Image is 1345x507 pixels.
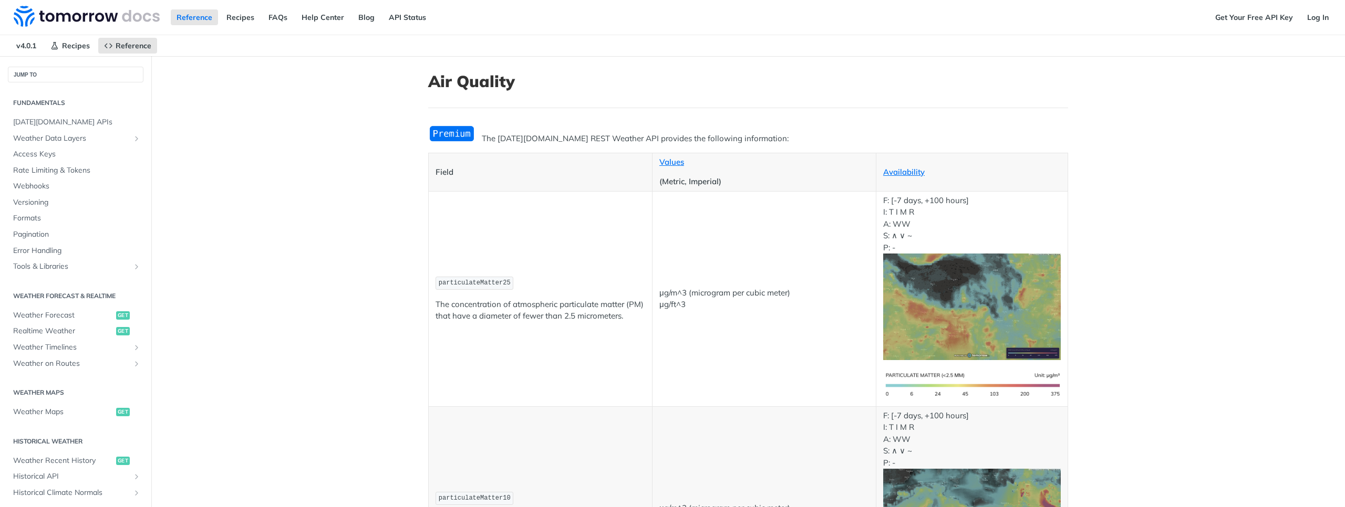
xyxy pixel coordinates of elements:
a: API Status [383,9,432,25]
a: Availability [883,167,925,177]
h2: Historical Weather [8,437,143,446]
span: Versioning [13,197,141,208]
a: Log In [1301,9,1334,25]
button: JUMP TO [8,67,143,82]
h1: Air Quality [428,72,1068,91]
a: FAQs [263,9,293,25]
a: Weather Recent Historyget [8,453,143,469]
h2: Fundamentals [8,98,143,108]
a: Webhooks [8,178,143,194]
button: Show subpages for Historical API [132,472,141,481]
a: Error Handling [8,243,143,259]
img: pm25 [883,368,1061,403]
a: Weather Forecastget [8,308,143,323]
a: Weather Data LayersShow subpages for Weather Data Layers [8,131,143,146]
p: F: [-7 days, +100 hours] I: T I M R A: WW S: ∧ ∨ ~ P: - [883,195,1061,360]
span: Expand image [883,379,1061,389]
a: Historical APIShow subpages for Historical API [8,469,143,484]
a: [DATE][DOMAIN_NAME] APIs [8,114,143,130]
span: Rate Limiting & Tokens [13,165,141,176]
p: The [DATE][DOMAIN_NAME] REST Weather API provides the following information: [428,133,1068,145]
button: Show subpages for Tools & Libraries [132,262,141,271]
code: particulateMatter25 [436,277,513,290]
a: Recipes [221,9,260,25]
a: Blog [353,9,380,25]
span: Realtime Weather [13,326,113,336]
a: Pagination [8,227,143,242]
a: Values [659,157,684,167]
a: Recipes [45,38,96,54]
span: Access Keys [13,149,141,160]
span: v4.0.1 [11,38,42,54]
a: Versioning [8,195,143,210]
span: Weather Forecast [13,310,113,321]
h2: Weather Forecast & realtime [8,291,143,301]
span: Weather Data Layers [13,133,130,144]
a: Historical Climate NormalsShow subpages for Historical Climate Normals [8,485,143,501]
p: Field [436,166,645,178]
span: Pagination [13,229,141,240]
a: Access Keys [8,146,143,162]
button: Show subpages for Weather on Routes [132,360,141,368]
p: (Metric, Imperial) [659,176,869,188]
a: Get Your Free API Key [1209,9,1299,25]
a: Weather Mapsget [8,404,143,420]
span: Formats [13,213,141,224]
p: μg/m^3 (microgram per cubic meter) μg/ft^3 [659,287,869,311]
img: pm25 [883,254,1061,360]
a: Formats [8,210,143,226]
span: Webhooks [13,181,141,192]
span: Reference [116,41,151,50]
span: [DATE][DOMAIN_NAME] APIs [13,117,141,128]
button: Show subpages for Weather Timelines [132,343,141,352]
a: Reference [98,38,157,54]
img: Tomorrow.io Weather API Docs [14,6,160,27]
span: Historical Climate Normals [13,488,130,498]
span: Expand image [883,301,1061,311]
span: Weather Timelines [13,342,130,353]
span: Weather Maps [13,407,113,417]
a: Tools & LibrariesShow subpages for Tools & Libraries [8,259,143,274]
h2: Weather Maps [8,388,143,397]
a: Weather on RoutesShow subpages for Weather on Routes [8,356,143,372]
span: Weather Recent History [13,456,113,466]
span: Tools & Libraries [13,261,130,272]
button: Show subpages for Weather Data Layers [132,134,141,143]
span: Recipes [62,41,90,50]
a: Help Center [296,9,350,25]
a: Realtime Weatherget [8,323,143,339]
span: get [116,457,130,465]
button: Show subpages for Historical Climate Normals [132,489,141,497]
p: The concentration of atmospheric particulate matter (PM) that have a diameter of fewer than 2.5 m... [436,299,645,322]
a: Weather TimelinesShow subpages for Weather Timelines [8,340,143,355]
code: particulateMatter10 [436,492,513,505]
a: Reference [171,9,218,25]
a: Rate Limiting & Tokens [8,163,143,178]
span: Historical API [13,471,130,482]
span: get [116,327,130,335]
span: get [116,311,130,320]
span: get [116,408,130,416]
span: Weather on Routes [13,358,130,369]
span: Error Handling [13,246,141,256]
